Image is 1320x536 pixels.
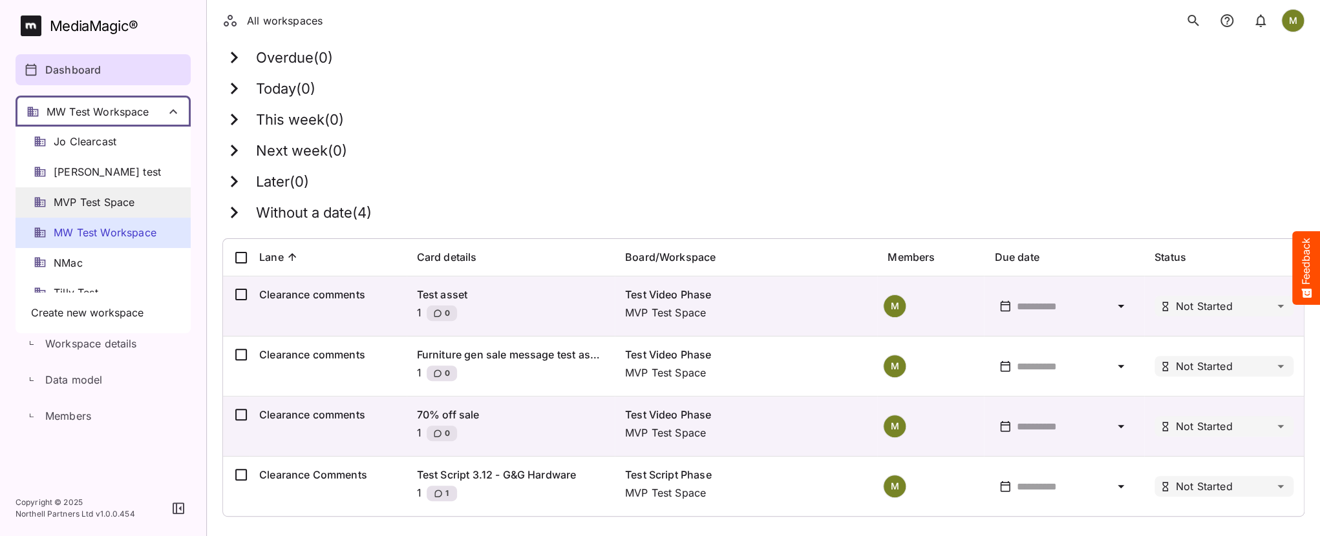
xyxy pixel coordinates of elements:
span: Tilly Test [54,285,98,300]
button: search [1180,8,1206,34]
button: notifications [1248,8,1273,34]
div: M [1281,9,1304,32]
span: NMac [54,256,83,271]
button: Create new workspace [23,300,183,325]
span: Create new workspace [31,305,144,320]
span: [PERSON_NAME] test [54,165,161,180]
button: notifications [1214,8,1240,34]
span: Jo Clearcast [54,134,116,149]
span: MVP Test Space [54,195,134,210]
span: MW Test Workspace [54,225,156,240]
button: Feedback [1292,231,1320,305]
